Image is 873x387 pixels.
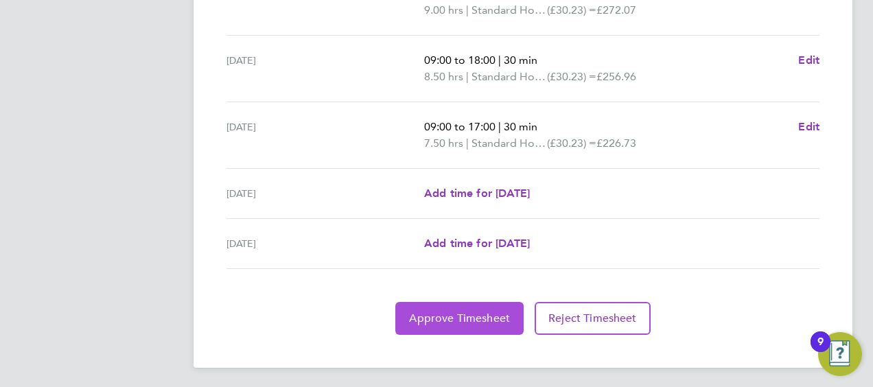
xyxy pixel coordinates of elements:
[798,119,819,135] a: Edit
[535,302,651,335] button: Reject Timesheet
[424,237,530,250] span: Add time for [DATE]
[472,69,547,85] span: Standard Hourly
[798,52,819,69] a: Edit
[466,137,469,150] span: |
[472,2,547,19] span: Standard Hourly
[547,137,596,150] span: (£30.23) =
[498,54,501,67] span: |
[395,302,524,335] button: Approve Timesheet
[466,70,469,83] span: |
[424,3,463,16] span: 9.00 hrs
[498,120,501,133] span: |
[548,312,637,325] span: Reject Timesheet
[226,235,424,252] div: [DATE]
[226,185,424,202] div: [DATE]
[424,120,496,133] span: 09:00 to 17:00
[798,120,819,133] span: Edit
[817,342,824,360] div: 9
[504,120,537,133] span: 30 min
[596,70,636,83] span: £256.96
[798,54,819,67] span: Edit
[424,137,463,150] span: 7.50 hrs
[424,185,530,202] a: Add time for [DATE]
[226,52,424,85] div: [DATE]
[409,312,510,325] span: Approve Timesheet
[472,135,547,152] span: Standard Hourly
[424,70,463,83] span: 8.50 hrs
[547,70,596,83] span: (£30.23) =
[226,119,424,152] div: [DATE]
[504,54,537,67] span: 30 min
[818,332,862,376] button: Open Resource Center, 9 new notifications
[466,3,469,16] span: |
[596,3,636,16] span: £272.07
[547,3,596,16] span: (£30.23) =
[424,235,530,252] a: Add time for [DATE]
[424,187,530,200] span: Add time for [DATE]
[596,137,636,150] span: £226.73
[424,54,496,67] span: 09:00 to 18:00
